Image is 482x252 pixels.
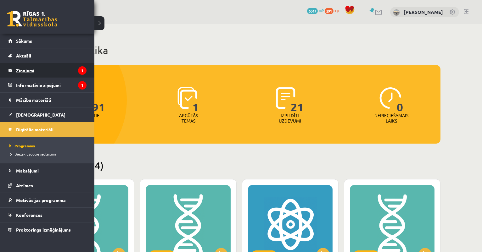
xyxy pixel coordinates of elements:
span: Biežāk uzdotie jautājumi [8,151,56,156]
a: Mācību materiāli [8,93,87,107]
span: xp [334,8,339,13]
a: Informatīvie ziņojumi1 [8,78,87,92]
p: Nepieciešamais laiks [374,113,408,123]
a: Digitālie materiāli [8,122,87,137]
span: [DEMOGRAPHIC_DATA] [16,112,65,118]
a: Maksājumi [8,163,87,178]
span: 0 [397,87,403,113]
a: Biežāk uzdotie jautājumi [8,151,88,157]
i: 1 [78,66,87,75]
span: mP [319,8,324,13]
span: Sākums [16,38,32,44]
a: [DEMOGRAPHIC_DATA] [8,107,87,122]
a: Ziņojumi1 [8,63,87,78]
span: Mācību materiāli [16,97,51,103]
img: icon-completed-tasks-ad58ae20a441b2904462921112bc710f1caf180af7a3daa7317a5a94f2d26646.svg [276,87,295,109]
legend: Informatīvie ziņojumi [16,78,87,92]
img: Milana Belavina [393,9,400,16]
span: Proktoringa izmēģinājums [16,227,71,233]
a: Proktoringa izmēģinājums [8,222,87,237]
a: 6047 mP [307,8,324,13]
a: 291 xp [325,8,342,13]
span: Atzīmes [16,183,33,188]
span: 6047 [307,8,318,14]
span: 1 [193,87,199,113]
a: Motivācijas programma [8,193,87,207]
span: Aktuāli [16,53,31,58]
i: 1 [78,81,87,90]
p: Izpildīti uzdevumi [277,113,302,123]
a: Atzīmes [8,178,87,193]
a: Aktuāli [8,48,87,63]
h2: Pieejamie (14) [38,159,440,172]
a: Rīgas 1. Tālmācības vidusskola [7,11,57,27]
a: Sākums [8,34,87,48]
a: [PERSON_NAME] [404,9,443,15]
span: Konferences [16,212,42,218]
img: icon-clock-7be60019b62300814b6bd22b8e044499b485619524d84068768e800edab66f18.svg [379,87,401,109]
a: Konferences [8,208,87,222]
legend: Maksājumi [16,163,87,178]
img: icon-learned-topics-4a711ccc23c960034f471b6e78daf4a3bad4a20eaf4de84257b87e66633f6470.svg [177,87,197,109]
legend: Ziņojumi [16,63,87,78]
span: Motivācijas programma [16,197,66,203]
span: 21 [291,87,304,113]
span: 291 [325,8,333,14]
p: Apgūtās tēmas [176,113,201,123]
span: Digitālie materiāli [16,127,53,132]
span: 291 [86,87,105,113]
a: Programma [8,143,88,149]
span: Programma [8,143,35,148]
h1: Mana statistika [38,44,440,57]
